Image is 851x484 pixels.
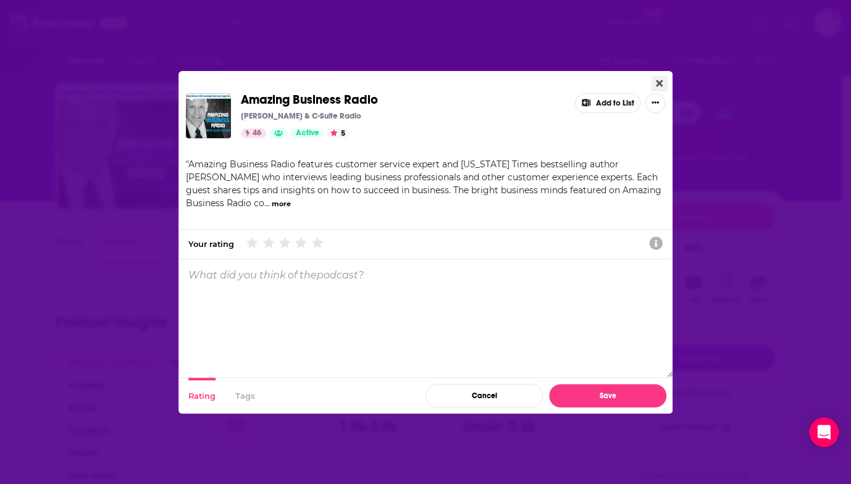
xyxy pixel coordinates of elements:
p: What did you think of the podcast ? [188,269,364,281]
a: Active [290,128,324,138]
button: Add to List [575,93,640,113]
span: " [186,159,661,209]
span: 46 [253,127,261,140]
div: Open Intercom Messenger [809,417,839,447]
span: ... [264,198,270,209]
p: [PERSON_NAME] & C-Suite Radio [241,111,361,121]
button: Save [549,384,666,407]
span: Amazing Business Radio features customer service expert and [US_STATE] Times bestselling author [... [186,159,661,209]
button: Rating [188,378,216,414]
button: more [272,199,291,209]
a: Show additional information [649,235,663,252]
button: Show More Button [645,93,665,113]
span: Active [295,127,319,140]
a: Amazing Business Radio [241,93,378,107]
button: Cancel [425,384,543,407]
a: 46 [241,128,266,138]
div: Your rating [188,239,234,249]
button: Tags [235,378,255,414]
button: Close [651,76,668,91]
span: Amazing Business Radio [241,92,378,107]
button: 5 [327,128,349,138]
img: Amazing Business Radio [186,93,231,138]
